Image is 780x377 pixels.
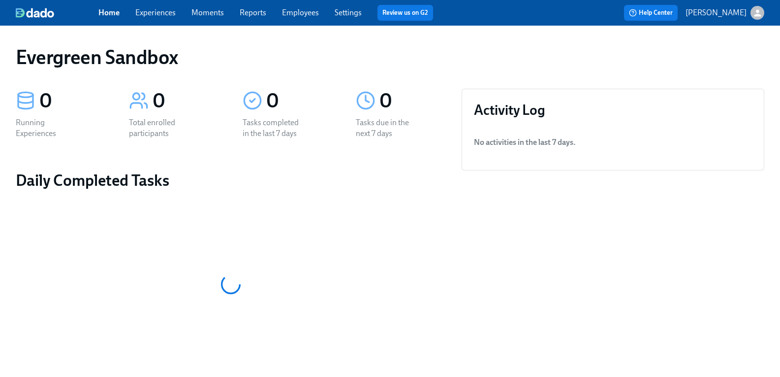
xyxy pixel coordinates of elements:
[153,89,218,113] div: 0
[16,117,79,139] div: Running Experiences
[382,8,428,18] a: Review us on G2
[377,5,433,21] button: Review us on G2
[266,89,332,113] div: 0
[129,117,192,139] div: Total enrolled participants
[135,8,176,17] a: Experiences
[686,6,764,20] button: [PERSON_NAME]
[39,89,105,113] div: 0
[240,8,266,17] a: Reports
[624,5,678,21] button: Help Center
[474,101,752,119] h3: Activity Log
[474,131,752,154] li: No activities in the last 7 days .
[629,8,673,18] span: Help Center
[335,8,362,17] a: Settings
[243,117,306,139] div: Tasks completed in the last 7 days
[16,8,98,18] a: dado
[16,45,178,69] h1: Evergreen Sandbox
[16,8,54,18] img: dado
[282,8,319,17] a: Employees
[686,7,747,18] p: [PERSON_NAME]
[379,89,445,113] div: 0
[191,8,224,17] a: Moments
[16,171,446,190] h2: Daily Completed Tasks
[98,8,120,17] a: Home
[356,117,419,139] div: Tasks due in the next 7 days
